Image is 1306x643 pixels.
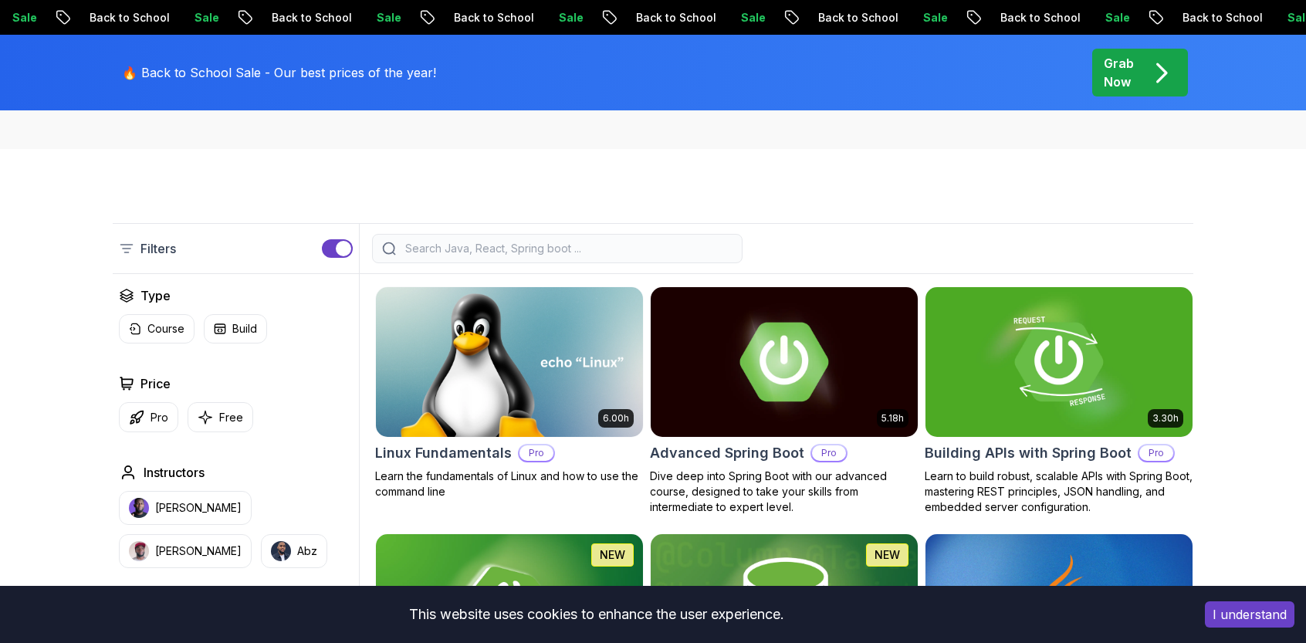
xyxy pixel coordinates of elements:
[155,500,242,516] p: [PERSON_NAME]
[297,543,317,559] p: Abz
[299,10,349,25] p: Sale
[140,286,171,305] h2: Type
[129,498,149,518] img: instructor img
[12,10,117,25] p: Back to School
[119,402,178,432] button: Pro
[925,442,1132,464] h2: Building APIs with Spring Boot
[923,10,1028,25] p: Back to School
[881,412,904,425] p: 5.18h
[376,287,643,437] img: Linux Fundamentals card
[271,541,291,561] img: instructor img
[155,543,242,559] p: [PERSON_NAME]
[119,534,252,568] button: instructor img[PERSON_NAME]
[117,10,167,25] p: Sale
[875,547,900,563] p: NEW
[1152,412,1179,425] p: 3.30h
[650,469,919,515] p: Dive deep into Spring Boot with our advanced course, designed to take your skills from intermedia...
[119,314,195,343] button: Course
[195,10,299,25] p: Back to School
[140,374,171,393] h2: Price
[377,10,482,25] p: Back to School
[650,286,919,515] a: Advanced Spring Boot card5.18hAdvanced Spring BootProDive deep into Spring Boot with our advanced...
[650,442,804,464] h2: Advanced Spring Boot
[204,314,267,343] button: Build
[151,410,168,425] p: Pro
[261,534,327,568] button: instructor imgAbz
[741,10,846,25] p: Back to School
[402,241,733,256] input: Search Java, React, Spring boot ...
[519,445,553,461] p: Pro
[375,286,644,499] a: Linux Fundamentals card6.00hLinux FundamentalsProLearn the fundamentals of Linux and how to use t...
[188,402,253,432] button: Free
[1139,445,1173,461] p: Pro
[925,469,1193,515] p: Learn to build robust, scalable APIs with Spring Boot, mastering REST principles, JSON handling, ...
[559,10,664,25] p: Back to School
[1105,10,1210,25] p: Back to School
[147,321,184,337] p: Course
[129,541,149,561] img: instructor img
[140,239,176,258] p: Filters
[12,597,1182,631] div: This website uses cookies to enhance the user experience.
[925,286,1193,515] a: Building APIs with Spring Boot card3.30hBuilding APIs with Spring BootProLearn to build robust, s...
[664,10,713,25] p: Sale
[144,463,205,482] h2: Instructors
[122,63,436,82] p: 🔥 Back to School Sale - Our best prices of the year!
[1104,54,1134,91] p: Grab Now
[651,287,918,437] img: Advanced Spring Boot card
[375,469,644,499] p: Learn the fundamentals of Linux and how to use the command line
[219,410,243,425] p: Free
[600,547,625,563] p: NEW
[846,10,895,25] p: Sale
[603,412,629,425] p: 6.00h
[232,321,257,337] p: Build
[812,445,846,461] p: Pro
[375,442,512,464] h2: Linux Fundamentals
[925,287,1193,437] img: Building APIs with Spring Boot card
[482,10,531,25] p: Sale
[1210,10,1260,25] p: Sale
[1028,10,1078,25] p: Sale
[119,491,252,525] button: instructor img[PERSON_NAME]
[1205,601,1294,628] button: Accept cookies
